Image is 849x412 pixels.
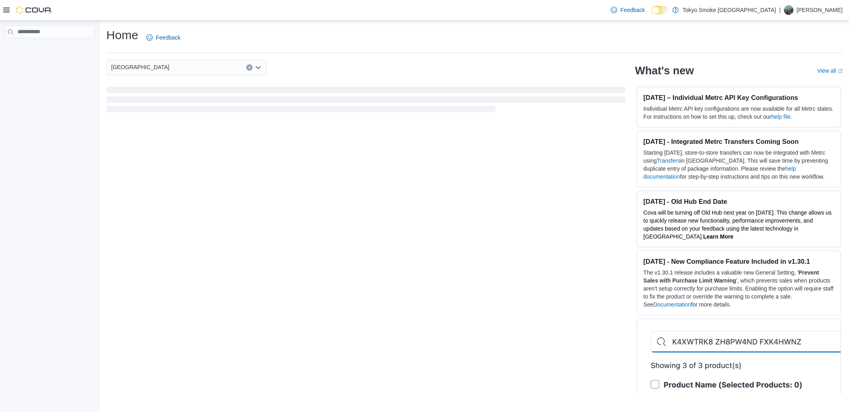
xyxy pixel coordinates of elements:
[255,64,261,71] button: Open list of options
[644,209,832,240] span: Cova will be turning off Old Hub next year on [DATE]. This change allows us to quickly release ne...
[106,88,626,114] span: Loading
[644,137,834,145] h3: [DATE] - Integrated Metrc Transfers Coming Soon
[654,301,691,308] a: Documentation
[635,64,694,77] h2: What's new
[16,6,52,14] img: Cova
[644,94,834,102] h3: [DATE] – Individual Metrc API Key Configurations
[652,14,652,15] span: Dark Mode
[644,165,796,180] a: help documentation
[143,30,183,46] a: Feedback
[657,157,680,164] a: Transfers
[5,40,94,59] nav: Complex example
[797,5,843,15] p: [PERSON_NAME]
[817,68,843,74] a: View allExternal link
[156,34,180,42] span: Feedback
[644,269,819,284] strong: Prevent Sales with Purchase Limit Warning
[608,2,648,18] a: Feedback
[644,269,834,309] p: The v1.30.1 release includes a valuable new General Setting, ' ', which prevents sales when produ...
[838,69,843,74] svg: External link
[683,5,776,15] p: Tokyo Smoke [GEOGRAPHIC_DATA]
[644,197,834,205] h3: [DATE] - Old Hub End Date
[652,6,668,14] input: Dark Mode
[106,27,138,43] h1: Home
[644,105,834,121] p: Individual Metrc API key configurations are now available for all Metrc states. For instructions ...
[771,113,790,120] a: help file
[620,6,645,14] span: Feedback
[779,5,781,15] p: |
[784,5,793,15] div: Martina Nemanic
[644,149,834,181] p: Starting [DATE], store-to-store transfers can now be integrated with Metrc using in [GEOGRAPHIC_D...
[703,233,733,240] a: Learn More
[111,62,169,72] span: [GEOGRAPHIC_DATA]
[644,257,834,265] h3: [DATE] - New Compliance Feature Included in v1.30.1
[246,64,253,71] button: Clear input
